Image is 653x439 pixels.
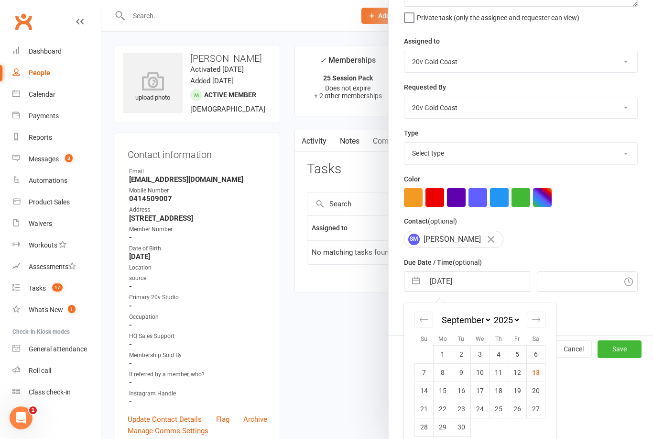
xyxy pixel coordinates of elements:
[527,382,545,400] td: Saturday, September 20, 2025
[453,259,482,266] small: (optional)
[415,418,434,436] td: Sunday, September 28, 2025
[29,367,51,374] div: Roll call
[452,382,471,400] td: Tuesday, September 16, 2025
[12,191,101,213] a: Product Sales
[428,217,457,225] small: (optional)
[29,177,67,184] div: Automations
[29,47,62,55] div: Dashboard
[471,400,490,418] td: Wednesday, September 24, 2025
[404,231,503,248] div: [PERSON_NAME]
[29,112,59,120] div: Payments
[527,363,545,382] td: Saturday, September 13, 2025
[29,198,70,206] div: Product Sales
[12,148,101,170] a: Messages 3
[414,312,433,327] div: Move backward to switch to the previous month.
[471,363,490,382] td: Wednesday, September 10, 2025
[29,155,59,163] div: Messages
[29,345,87,353] div: General attendance
[452,400,471,418] td: Tuesday, September 23, 2025
[404,82,446,92] label: Requested By
[29,306,63,314] div: What's New
[404,128,419,138] label: Type
[555,340,592,358] button: Cancel
[29,388,71,396] div: Class check-in
[434,382,452,400] td: Monday, September 15, 2025
[29,406,37,414] span: 1
[404,216,457,226] label: Contact
[490,363,508,382] td: Thursday, September 11, 2025
[438,336,447,342] small: Mo
[12,84,101,105] a: Calendar
[29,263,76,270] div: Assessments
[12,360,101,382] a: Roll call
[12,299,101,321] a: What's New1
[527,345,545,363] td: Saturday, September 6, 2025
[12,338,101,360] a: General attendance kiosk mode
[29,90,55,98] div: Calendar
[490,382,508,400] td: Thursday, September 18, 2025
[476,336,484,342] small: We
[11,10,35,34] a: Clubworx
[452,345,471,363] td: Tuesday, September 2, 2025
[421,336,427,342] small: Su
[52,283,63,292] span: 17
[404,257,482,268] label: Due Date / Time
[490,400,508,418] td: Thursday, September 25, 2025
[434,345,452,363] td: Monday, September 1, 2025
[12,235,101,256] a: Workouts
[452,363,471,382] td: Tuesday, September 9, 2025
[514,336,520,342] small: Fr
[68,305,76,313] span: 1
[533,336,539,342] small: Sa
[12,170,101,191] a: Automations
[527,312,545,327] div: Move forward to switch to the next month.
[65,154,73,162] span: 3
[490,345,508,363] td: Thursday, September 4, 2025
[471,382,490,400] td: Wednesday, September 17, 2025
[12,105,101,127] a: Payments
[404,301,459,311] label: Email preferences
[434,400,452,418] td: Monday, September 22, 2025
[434,363,452,382] td: Monday, September 8, 2025
[527,400,545,418] td: Saturday, September 27, 2025
[415,400,434,418] td: Sunday, September 21, 2025
[29,134,52,141] div: Reports
[508,400,527,418] td: Friday, September 26, 2025
[415,382,434,400] td: Sunday, September 14, 2025
[10,406,33,429] iframe: Intercom live chat
[404,174,420,184] label: Color
[404,36,440,46] label: Assigned to
[417,11,579,22] span: Private task (only the assignee and requester can view)
[415,363,434,382] td: Sunday, September 7, 2025
[12,382,101,403] a: Class kiosk mode
[12,41,101,62] a: Dashboard
[29,284,46,292] div: Tasks
[508,345,527,363] td: Friday, September 5, 2025
[434,418,452,436] td: Monday, September 29, 2025
[508,363,527,382] td: Friday, September 12, 2025
[29,69,50,77] div: People
[471,345,490,363] td: Wednesday, September 3, 2025
[29,241,57,249] div: Workouts
[12,213,101,235] a: Waivers
[12,62,101,84] a: People
[29,220,52,227] div: Waivers
[598,340,642,358] button: Save
[12,256,101,278] a: Assessments
[508,382,527,400] td: Friday, September 19, 2025
[408,234,420,245] span: SM
[12,278,101,299] a: Tasks 17
[495,336,502,342] small: Th
[458,336,464,342] small: Tu
[452,418,471,436] td: Tuesday, September 30, 2025
[12,127,101,148] a: Reports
